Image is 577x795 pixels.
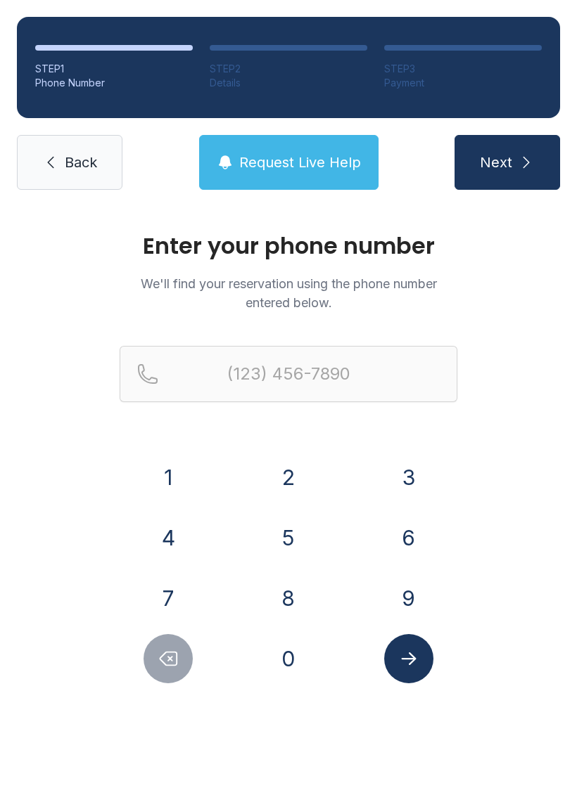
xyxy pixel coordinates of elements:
[144,634,193,683] button: Delete number
[144,453,193,502] button: 1
[384,574,433,623] button: 9
[384,513,433,562] button: 6
[144,513,193,562] button: 4
[210,76,367,90] div: Details
[239,153,361,172] span: Request Live Help
[120,346,457,402] input: Reservation phone number
[120,274,457,312] p: We'll find your reservation using the phone number entered below.
[264,634,313,683] button: 0
[144,574,193,623] button: 7
[384,453,433,502] button: 3
[264,513,313,562] button: 5
[480,153,512,172] span: Next
[210,62,367,76] div: STEP 2
[264,453,313,502] button: 2
[384,62,542,76] div: STEP 3
[384,634,433,683] button: Submit lookup form
[35,76,193,90] div: Phone Number
[120,235,457,257] h1: Enter your phone number
[65,153,97,172] span: Back
[35,62,193,76] div: STEP 1
[384,76,542,90] div: Payment
[264,574,313,623] button: 8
